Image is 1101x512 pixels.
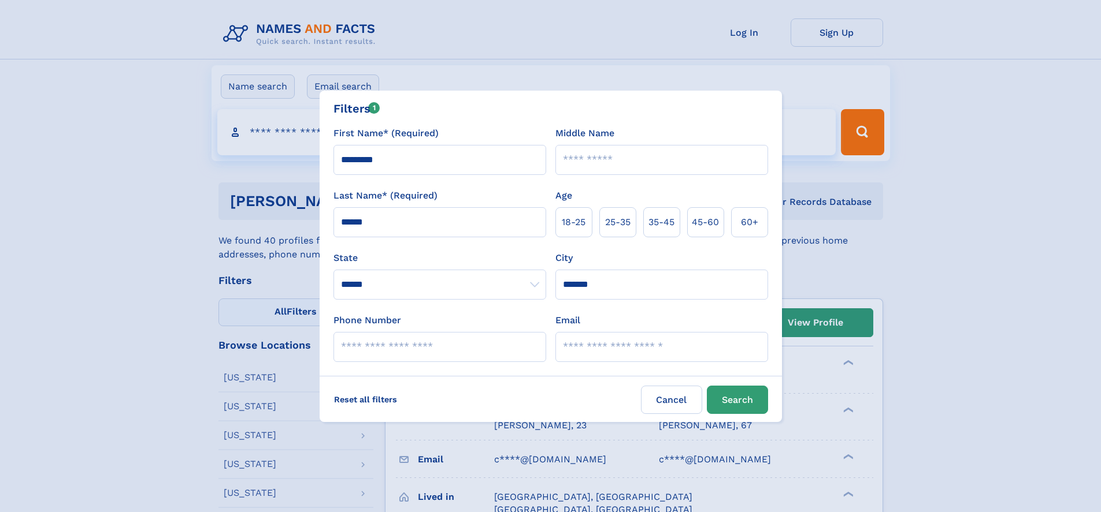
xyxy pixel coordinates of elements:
[641,386,702,414] label: Cancel
[707,386,768,414] button: Search
[333,313,401,327] label: Phone Number
[648,215,674,229] span: 35‑45
[333,100,380,117] div: Filters
[555,313,580,327] label: Email
[741,215,758,229] span: 60+
[562,215,585,229] span: 18‑25
[333,189,438,203] label: Last Name* (Required)
[605,215,631,229] span: 25‑35
[327,386,405,413] label: Reset all filters
[692,215,719,229] span: 45‑60
[555,189,572,203] label: Age
[555,126,614,140] label: Middle Name
[555,251,573,265] label: City
[333,126,439,140] label: First Name* (Required)
[333,251,546,265] label: State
